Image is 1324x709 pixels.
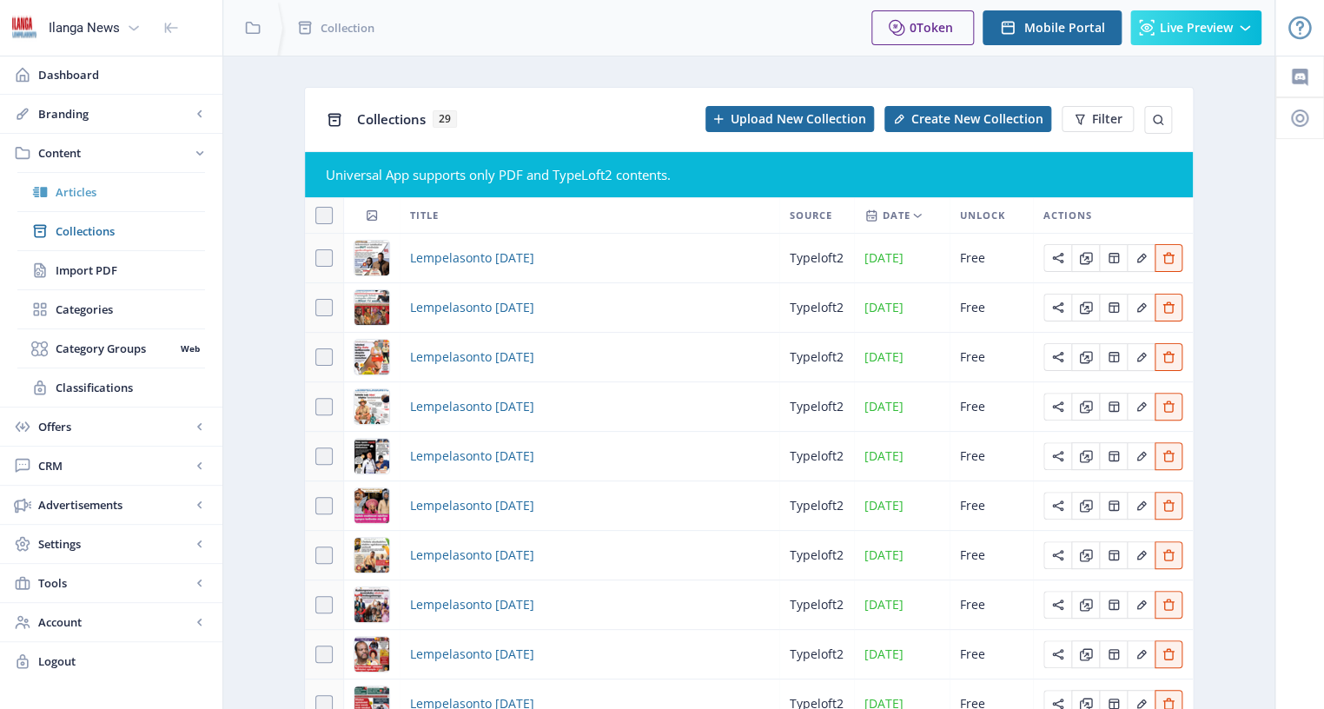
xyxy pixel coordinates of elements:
[883,205,910,226] span: Date
[354,340,389,374] img: 2db0207b-7306-4d35-8e50-94855834bfc2.png
[49,9,120,47] div: Ilanga News
[1043,348,1071,364] a: Edit page
[1155,595,1182,612] a: Edit page
[17,212,205,250] a: Collections
[1099,348,1127,364] a: Edit page
[410,446,534,467] span: Lempelasonto [DATE]
[1043,496,1071,513] a: Edit page
[950,481,1033,531] td: Free
[779,580,854,630] td: typeloft2
[854,432,950,481] td: [DATE]
[779,333,854,382] td: typeloft2
[1099,397,1127,414] a: Edit page
[871,10,974,45] button: 0Token
[779,630,854,679] td: typeloft2
[854,283,950,333] td: [DATE]
[1127,397,1155,414] a: Edit page
[1127,348,1155,364] a: Edit page
[38,613,191,631] span: Account
[1127,645,1155,661] a: Edit page
[357,110,426,128] span: Collections
[854,382,950,432] td: [DATE]
[38,496,191,514] span: Advertisements
[410,644,534,665] a: Lempelasonto [DATE]
[854,580,950,630] td: [DATE]
[911,112,1043,126] span: Create New Collection
[1160,21,1233,35] span: Live Preview
[321,19,374,36] span: Collection
[1130,10,1261,45] button: Live Preview
[779,283,854,333] td: typeloft2
[56,262,205,279] span: Import PDF
[779,531,854,580] td: typeloft2
[410,545,534,566] a: Lempelasonto [DATE]
[1043,397,1071,414] a: Edit page
[1043,645,1071,661] a: Edit page
[950,531,1033,580] td: Free
[1071,348,1099,364] a: Edit page
[1071,248,1099,265] a: Edit page
[950,283,1033,333] td: Free
[1071,546,1099,562] a: Edit page
[410,594,534,615] a: Lempelasonto [DATE]
[960,205,1005,226] span: Unlock
[1071,496,1099,513] a: Edit page
[1155,496,1182,513] a: Edit page
[354,538,389,573] img: b9afea72-6060-4ed0-ae17-54b7a7a1517f.png
[950,630,1033,679] td: Free
[779,234,854,283] td: typeloft2
[1071,447,1099,463] a: Edit page
[38,535,191,553] span: Settings
[17,368,205,407] a: Classifications
[326,166,1172,183] div: Universal App supports only PDF and TypeLoft2 contents.
[874,106,1051,132] a: New page
[1099,645,1127,661] a: Edit page
[779,432,854,481] td: typeloft2
[10,14,38,42] img: 6e32966d-d278-493e-af78-9af65f0c2223.png
[950,234,1033,283] td: Free
[1155,348,1182,364] a: Edit page
[1155,397,1182,414] a: Edit page
[56,340,175,357] span: Category Groups
[56,379,205,396] span: Classifications
[410,205,439,226] span: Title
[917,19,953,36] span: Token
[1155,248,1182,265] a: Edit page
[1155,447,1182,463] a: Edit page
[1127,496,1155,513] a: Edit page
[354,439,389,474] img: 5518c08a-f03d-44bf-9a76-b3f0c23d06ab.png
[1043,546,1071,562] a: Edit page
[705,106,874,132] button: Upload New Collection
[1127,298,1155,315] a: Edit page
[1071,595,1099,612] a: Edit page
[38,105,191,123] span: Branding
[1099,447,1127,463] a: Edit page
[17,329,205,368] a: Category GroupsWeb
[854,481,950,531] td: [DATE]
[410,297,534,318] a: Lempelasonto [DATE]
[1099,496,1127,513] a: Edit page
[1024,21,1105,35] span: Mobile Portal
[17,173,205,211] a: Articles
[410,248,534,268] span: Lempelasonto [DATE]
[1062,106,1134,132] button: Filter
[410,347,534,368] a: Lempelasonto [DATE]
[854,234,950,283] td: [DATE]
[354,290,389,325] img: aa387934-93b1-4561-a22b-766859f94188.png
[1155,546,1182,562] a: Edit page
[779,481,854,531] td: typeloft2
[433,110,457,128] span: 29
[779,382,854,432] td: typeloft2
[950,333,1033,382] td: Free
[410,396,534,417] a: Lempelasonto [DATE]
[950,432,1033,481] td: Free
[1099,595,1127,612] a: Edit page
[410,495,534,516] span: Lempelasonto [DATE]
[1043,298,1071,315] a: Edit page
[854,333,950,382] td: [DATE]
[56,183,205,201] span: Articles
